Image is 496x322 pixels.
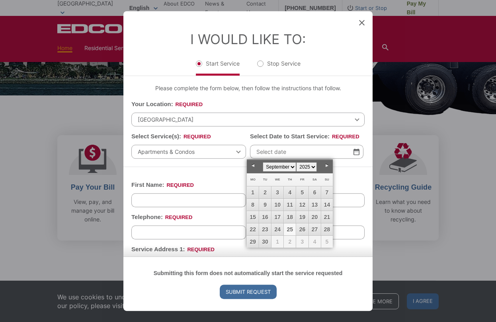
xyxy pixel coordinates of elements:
span: 5 [321,236,333,248]
span: Apartments & Condos [131,145,246,159]
a: 20 [309,211,321,223]
a: 3 [271,186,283,198]
label: Your Location: [131,101,203,108]
span: 4 [309,236,321,248]
span: Monday [250,178,256,181]
label: Start Service [196,60,240,76]
input: Submit Request [220,285,277,299]
label: Select Service(s): [131,133,211,140]
input: Select date [250,145,363,159]
a: 14 [321,199,333,211]
a: 28 [321,223,333,235]
span: [GEOGRAPHIC_DATA] [131,113,365,126]
a: 15 [247,211,259,223]
label: Telephone: [131,213,192,221]
span: Saturday [312,178,317,181]
a: 30 [259,236,271,248]
a: 2 [259,186,271,198]
a: 10 [271,199,283,211]
select: Select month [263,162,296,172]
a: 16 [259,211,271,223]
select: Select year [296,162,317,172]
a: Prev [247,160,259,172]
a: 1 [247,186,259,198]
a: 22 [247,223,259,235]
span: 1 [271,236,283,248]
span: 2 [284,236,296,248]
span: Friday [300,178,305,181]
a: 25 [284,223,296,235]
a: 13 [309,199,321,211]
span: Thursday [288,178,292,181]
label: I Would Like To: [190,31,306,47]
strong: Submitting this form does not automatically start the service requested [154,270,343,276]
span: Wednesday [275,178,280,181]
label: Select Date to Start Service: [250,133,359,140]
a: 27 [309,223,321,235]
span: Sunday [325,178,329,181]
a: 5 [296,186,308,198]
a: 17 [271,211,283,223]
a: 7 [321,186,333,198]
a: 11 [284,199,296,211]
a: 19 [296,211,308,223]
span: Tuesday [263,178,268,181]
a: 9 [259,199,271,211]
label: Stop Service [257,60,301,76]
a: 26 [296,223,308,235]
a: 21 [321,211,333,223]
a: Next [321,160,333,172]
a: 23 [259,223,271,235]
a: 24 [271,223,283,235]
a: 18 [284,211,296,223]
a: 12 [296,199,308,211]
a: 29 [247,236,259,248]
span: 3 [296,236,308,248]
a: 4 [284,186,296,198]
p: Please complete the form below, then follow the instructions that follow. [131,84,365,93]
label: First Name: [131,181,194,189]
a: 8 [247,199,259,211]
a: 6 [309,186,321,198]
